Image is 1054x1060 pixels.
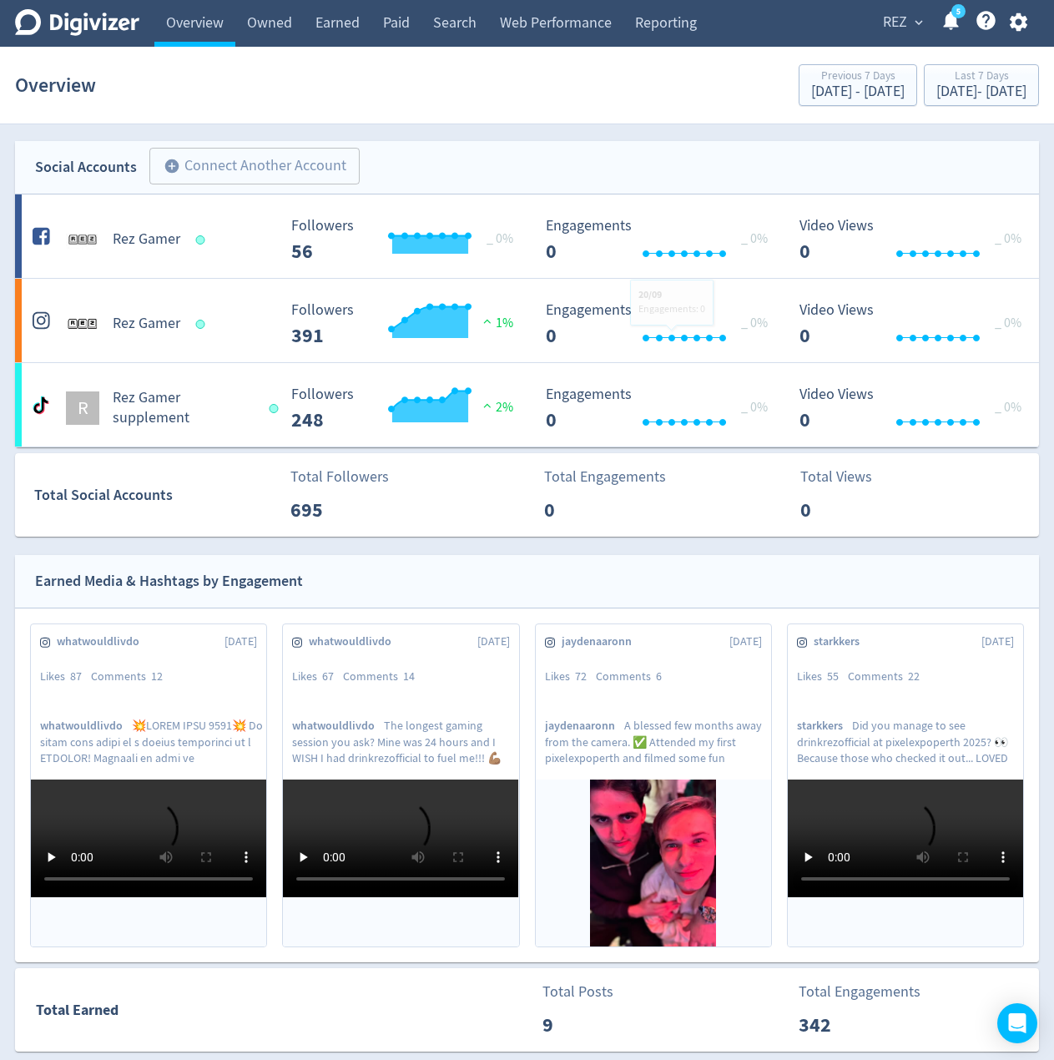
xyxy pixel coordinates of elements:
[951,4,966,18] a: 5
[827,669,839,684] span: 55
[908,669,920,684] span: 22
[70,669,82,684] span: 87
[924,64,1039,106] button: Last 7 Days[DATE]- [DATE]
[791,302,1041,346] svg: Video Views 0
[31,624,273,946] a: whatwouldlivdo[DATE]Likes87Comments12whatwouldlivdo💥LOREM IPSU 9591💥 Do sitam cons adipi el s doe...
[791,218,1041,262] svg: Video Views 0
[995,315,1021,331] span: _ 0%
[196,235,210,245] span: Data last synced: 25 Sep 2025, 7:02am (AEST)
[487,230,513,247] span: _ 0%
[15,968,1039,1052] a: Total EarnedTotal Posts9Total Engagements342
[544,495,640,525] p: 0
[791,386,1041,431] svg: Video Views 0
[575,669,587,684] span: 72
[66,391,99,425] div: R
[290,466,389,488] p: Total Followers
[741,230,768,247] span: _ 0%
[797,718,1014,765] p: Did you manage to see drinkrezofficial at pixelexpoperth 2025? 👀 Because those who checked it out...
[57,633,149,650] span: whatwouldlivdo
[537,218,788,262] svg: Engagements 0
[799,1010,895,1040] p: 342
[113,230,180,250] h5: Rez Gamer
[800,495,896,525] p: 0
[403,669,415,684] span: 14
[656,669,662,684] span: 6
[283,386,533,431] svg: Followers ---
[848,669,929,685] div: Comments
[40,718,264,765] p: 💥LOREM IPSU 9591💥 Do sitam cons adipi el s doeius temporinci ut l ETDOLOR! Magnaali en admi ve qu...
[66,223,99,256] img: Rez Gamer undefined
[811,70,905,84] div: Previous 7 Days
[343,669,424,685] div: Comments
[877,9,927,36] button: REZ
[292,718,384,734] span: whatwouldlivdo
[729,633,762,650] span: [DATE]
[797,669,848,685] div: Likes
[309,633,401,650] span: whatwouldlivdo
[997,1003,1037,1043] div: Open Intercom Messenger
[40,669,91,685] div: Likes
[479,315,496,327] img: positive-performance.svg
[35,569,303,593] div: Earned Media & Hashtags by Engagement
[545,718,624,734] span: jaydenaaronn
[936,84,1026,99] div: [DATE] - [DATE]
[537,386,788,431] svg: Engagements 0
[40,718,132,734] span: whatwouldlivdo
[911,15,926,30] span: expand_more
[562,633,641,650] span: jaydenaaronn
[981,633,1014,650] span: [DATE]
[545,669,596,685] div: Likes
[800,466,896,488] p: Total Views
[799,981,920,1003] p: Total Engagements
[741,315,768,331] span: _ 0%
[283,624,518,946] a: whatwouldlivdo[DATE]Likes67Comments14whatwouldlivdoThe longest gaming session you ask? Mine was 2...
[596,669,671,685] div: Comments
[741,399,768,416] span: _ 0%
[15,279,1039,362] a: Rez Gamer undefinedRez Gamer Followers --- Followers 391 1% Engagements 0 Engagements 0 _ 0% Vide...
[936,70,1026,84] div: Last 7 Days
[283,302,533,346] svg: Followers ---
[91,669,172,685] div: Comments
[16,998,527,1022] div: Total Earned
[479,315,513,331] span: 1%
[137,150,360,184] a: Connect Another Account
[66,307,99,341] img: Rez Gamer undefined
[113,314,180,334] h5: Rez Gamer
[956,6,961,18] text: 5
[283,218,533,262] svg: Followers ---
[542,1010,638,1040] p: 9
[290,495,386,525] p: 695
[34,483,279,507] div: Total Social Accounts
[151,669,163,684] span: 12
[788,624,1023,946] a: starkkers[DATE]Likes55Comments22starkkersDid you manage to see drinkrezofficial at pixelexpoperth...
[995,230,1021,247] span: _ 0%
[545,718,762,765] p: A blessed few months away from the camera. ✅ Attended my first pixelexpoperth and filmed some fun...
[542,981,638,1003] p: Total Posts
[883,9,907,36] span: REZ
[814,633,869,650] span: starkkers
[292,669,343,685] div: Likes
[537,302,788,346] svg: Engagements 0
[479,399,513,416] span: 2%
[164,158,180,174] span: add_circle
[113,388,254,428] h5: Rez Gamer supplement
[196,320,210,329] span: Data last synced: 25 Sep 2025, 7:02am (AEST)
[15,58,96,112] h1: Overview
[995,399,1021,416] span: _ 0%
[479,399,496,411] img: positive-performance.svg
[149,148,360,184] button: Connect Another Account
[35,155,137,179] div: Social Accounts
[292,718,509,765] p: The longest gaming session you ask? Mine was 24 hours and I WISH I had drinkrezofficial to fuel m...
[15,194,1039,278] a: Rez Gamer undefinedRez Gamer Followers --- _ 0% Followers 56 Engagements 0 Engagements 0 _ 0% Vid...
[799,64,917,106] button: Previous 7 Days[DATE] - [DATE]
[269,404,283,413] span: Data last synced: 25 Sep 2025, 3:02am (AEST)
[477,633,510,650] span: [DATE]
[544,466,666,488] p: Total Engagements
[322,669,334,684] span: 67
[811,84,905,99] div: [DATE] - [DATE]
[797,718,852,734] span: starkkers
[15,363,1039,447] a: RRez Gamer supplement Followers --- Followers 248 2% Engagements 0 Engagements 0 _ 0% Video Views...
[224,633,257,650] span: [DATE]
[536,624,771,946] a: jaydenaaronn[DATE]Likes72Comments6jaydenaaronnA blessed few months away from the camera. ✅ Attend...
